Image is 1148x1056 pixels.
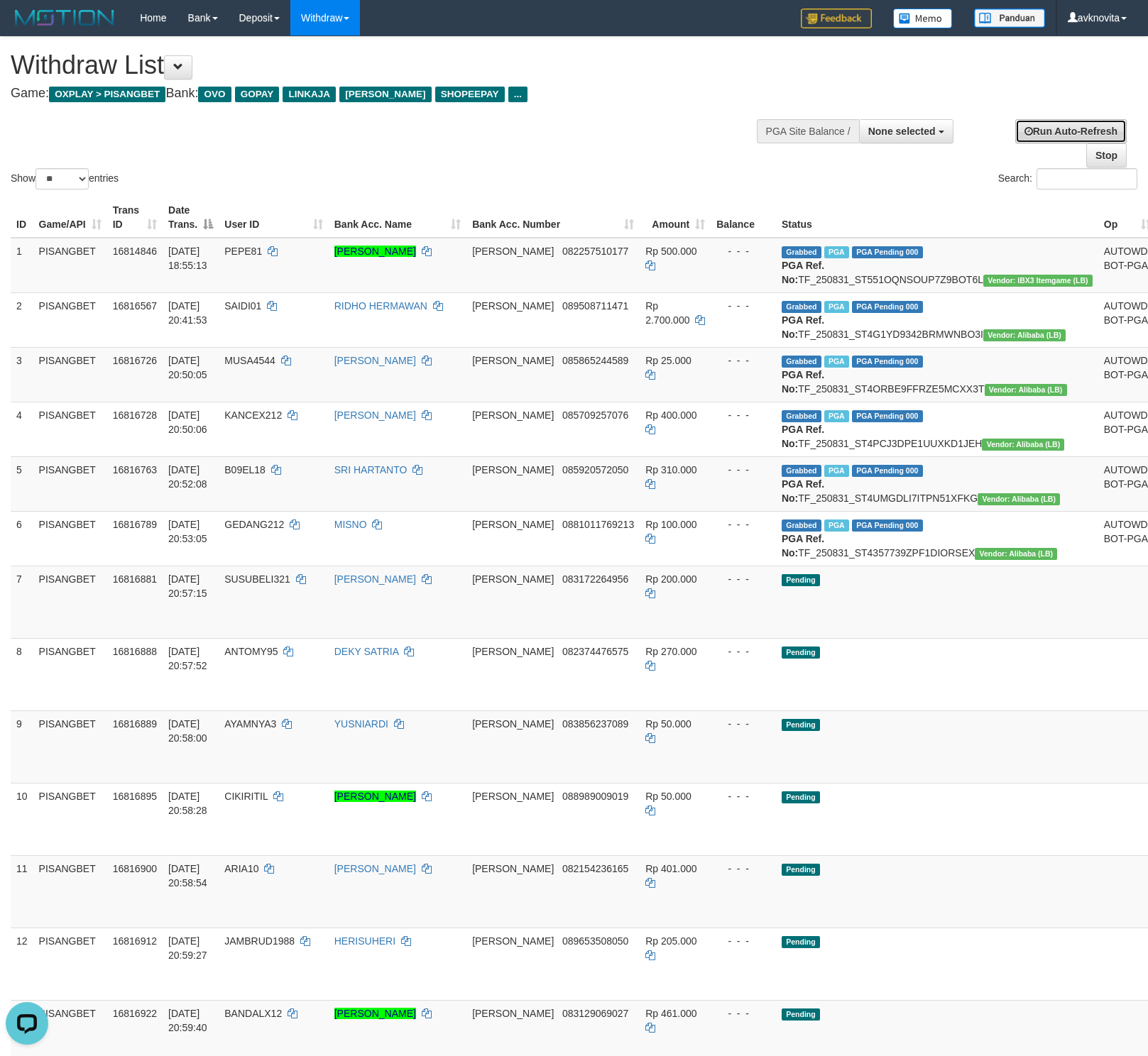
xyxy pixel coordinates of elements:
a: Stop [1086,143,1127,167]
a: [PERSON_NAME] [334,409,416,421]
span: 16816726 [113,355,157,366]
span: Marked by avkedw [824,519,849,532]
td: 5 [11,456,33,511]
span: [DATE] 20:59:27 [168,935,207,961]
span: Rp 100.000 [645,519,696,530]
b: PGA Ref. No: [782,369,824,395]
span: ... [508,87,527,102]
span: Rp 25.000 [645,355,691,366]
span: [DATE] 20:52:08 [168,464,207,490]
input: Search: [1037,168,1137,189]
img: panduan.png [974,9,1045,28]
h4: Game: Bank: [11,87,751,101]
div: - - - [716,644,770,659]
span: Marked by avkedw [824,246,849,258]
td: PISANGBET [33,238,107,293]
span: [PERSON_NAME] [339,87,431,102]
span: Copy 083172264956 to clipboard [562,573,628,585]
span: Vendor URL: https://dashboard.q2checkout.com/secure [985,384,1067,396]
span: [DATE] 20:58:00 [168,718,207,744]
span: Copy 082374476575 to clipboard [562,646,628,657]
div: - - - [716,463,770,477]
span: BANDALX12 [224,1008,282,1019]
span: AYAMNYA3 [224,718,276,730]
td: TF_250831_ST4G1YD9342BRMWNBO3I [776,292,1098,347]
th: Status [776,197,1098,238]
label: Show entries [11,168,119,189]
th: Amount: activate to sort column ascending [640,197,711,238]
span: Rp 461.000 [645,1008,696,1019]
td: 9 [11,710,33,783]
span: Rp 270.000 [645,646,696,657]
td: PISANGBET [33,928,107,1000]
td: 2 [11,292,33,347]
span: Rp 50.000 [645,791,691,802]
td: TF_250831_ST4ORBE9FFRZE5MCXX3T [776,347,1098,402]
div: - - - [716,1006,770,1021]
img: Feedback.jpg [801,9,872,28]
b: PGA Ref. No: [782,478,824,504]
td: PISANGBET [33,783,107,855]
span: Rp 400.000 [645,409,696,421]
span: Rp 50.000 [645,718,691,730]
span: [PERSON_NAME] [472,409,554,421]
span: PGA Pending [852,246,923,258]
span: Copy 089653508050 to clipboard [562,935,628,947]
span: PGA Pending [852,356,923,368]
span: [PERSON_NAME] [472,573,554,585]
span: SAIDI01 [224,300,261,312]
a: [PERSON_NAME] [334,246,416,257]
span: Marked by avkvina [824,301,849,313]
div: - - - [716,299,770,313]
b: PGA Ref. No: [782,533,824,559]
div: - - - [716,244,770,258]
a: [PERSON_NAME] [334,863,416,874]
td: PISANGBET [33,347,107,402]
span: Grabbed [782,246,821,258]
td: TF_250831_ST4PCJ3DPE1UUXKD1JEH [776,402,1098,456]
td: 1 [11,238,33,293]
span: PEPE81 [224,246,262,257]
span: Rp 200.000 [645,573,696,585]
span: 16816912 [113,935,157,947]
td: PISANGBET [33,855,107,928]
span: [PERSON_NAME] [472,355,554,366]
div: - - - [716,862,770,876]
span: 16816895 [113,791,157,802]
span: ARIA10 [224,863,258,874]
div: - - - [716,353,770,368]
span: Copy 088989009019 to clipboard [562,791,628,802]
td: PISANGBET [33,456,107,511]
span: PGA Pending [852,410,923,422]
a: Run Auto-Refresh [1015,119,1127,143]
span: OVO [198,87,231,102]
span: ANTOMY95 [224,646,278,657]
span: OXPLAY > PISANGBET [49,87,165,102]
td: 6 [11,511,33,566]
div: - - - [716,408,770,422]
th: Balance [711,197,776,238]
label: Search: [998,168,1137,189]
div: - - - [716,789,770,803]
td: 8 [11,638,33,710]
span: Copy 085920572050 to clipboard [562,464,628,475]
th: Bank Acc. Number: activate to sort column ascending [466,197,640,238]
td: PISANGBET [33,292,107,347]
td: PISANGBET [33,402,107,456]
span: Pending [782,864,820,876]
span: CIKIRITIL [224,791,268,802]
span: Grabbed [782,519,821,532]
span: Copy 089508711471 to clipboard [562,300,628,312]
b: PGA Ref. No: [782,260,824,285]
a: [PERSON_NAME] [334,791,416,802]
span: [PERSON_NAME] [472,519,554,530]
button: Open LiveChat chat widget [6,6,48,48]
span: [DATE] 20:57:52 [168,646,207,671]
span: Vendor URL: https://dashboard.q2checkout.com/secure [983,329,1066,341]
a: [PERSON_NAME] [334,355,416,366]
a: HERISUHERI [334,935,395,947]
span: [PERSON_NAME] [472,646,554,657]
span: [PERSON_NAME] [472,1008,554,1019]
span: [PERSON_NAME] [472,718,554,730]
span: [DATE] 20:58:54 [168,863,207,889]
